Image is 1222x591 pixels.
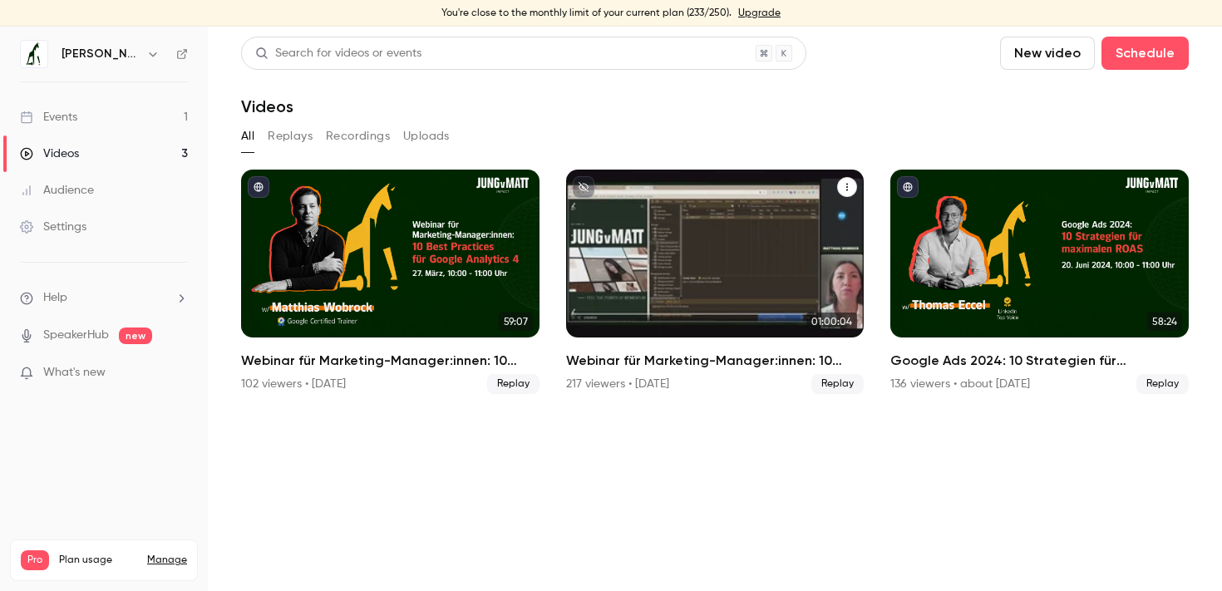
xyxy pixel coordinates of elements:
[326,123,390,150] button: Recordings
[43,327,109,344] a: SpeakerHub
[147,554,187,567] a: Manage
[738,7,781,20] a: Upgrade
[248,176,269,198] button: published
[241,123,254,150] button: All
[566,376,669,392] div: 217 viewers • [DATE]
[241,37,1189,581] section: Videos
[43,289,67,307] span: Help
[566,170,865,394] li: Webinar für Marketing-Manager:innen: 10 Best Practices für Google Analytics 4
[119,328,152,344] span: new
[499,313,533,331] span: 59:07
[241,170,1189,394] ul: Videos
[255,45,421,62] div: Search for videos or events
[241,170,540,394] a: 59:07Webinar für Marketing-Manager:innen: 10 Best Practices für Google Analytics 4102 viewers • [...
[59,554,137,567] span: Plan usage
[890,376,1030,392] div: 136 viewers • about [DATE]
[1101,37,1189,70] button: Schedule
[811,374,864,394] span: Replay
[20,182,94,199] div: Audience
[21,550,49,570] span: Pro
[1147,313,1182,331] span: 58:24
[1000,37,1095,70] button: New video
[573,176,594,198] button: unpublished
[241,96,293,116] h1: Videos
[268,123,313,150] button: Replays
[403,123,450,150] button: Uploads
[20,145,79,162] div: Videos
[890,170,1189,394] a: 58:24Google Ads 2024: 10 Strategien für maximalen ROAS136 viewers • about [DATE]Replay
[566,170,865,394] a: 01:00:04Webinar für Marketing-Manager:innen: 10 Best Practices für Google Analytics 4217 viewers ...
[20,289,188,307] li: help-dropdown-opener
[897,176,919,198] button: published
[806,313,857,331] span: 01:00:04
[43,364,106,382] span: What's new
[241,351,540,371] h2: Webinar für Marketing-Manager:innen: 10 Best Practices für Google Analytics 4
[566,351,865,371] h2: Webinar für Marketing-Manager:innen: 10 Best Practices für Google Analytics 4
[21,41,47,67] img: Jung von Matt IMPACT
[890,351,1189,371] h2: Google Ads 2024: 10 Strategien für maximalen ROAS
[62,46,140,62] h6: [PERSON_NAME] von [PERSON_NAME] IMPACT
[241,170,540,394] li: Webinar für Marketing-Manager:innen: 10 Best Practices für Google Analytics 4
[1136,374,1189,394] span: Replay
[241,376,346,392] div: 102 viewers • [DATE]
[890,170,1189,394] li: Google Ads 2024: 10 Strategien für maximalen ROAS
[487,374,540,394] span: Replay
[20,109,77,126] div: Events
[20,219,86,235] div: Settings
